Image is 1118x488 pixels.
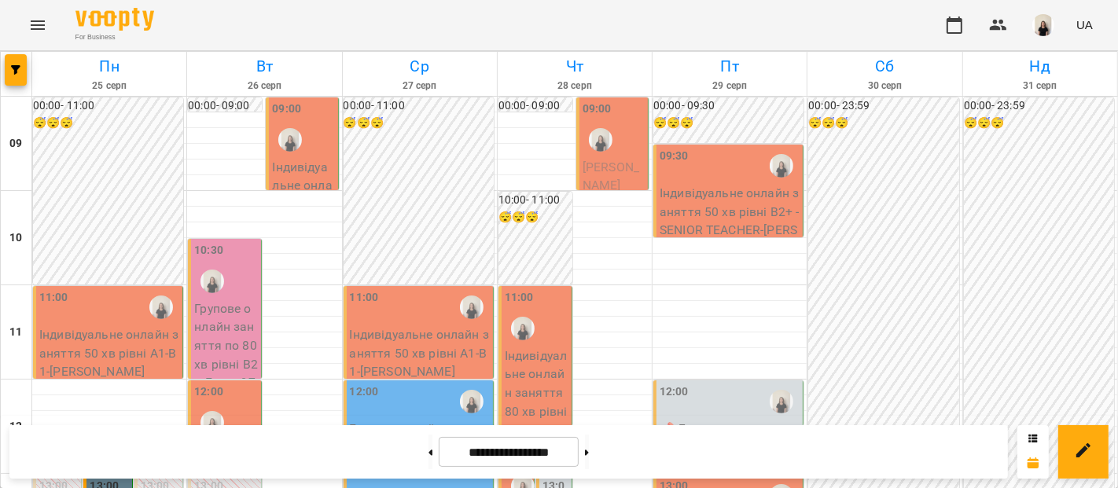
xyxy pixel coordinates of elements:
[964,115,1114,132] h6: 😴😴😴
[1070,10,1099,39] button: UA
[33,97,183,115] h6: 00:00 - 11:00
[194,242,223,259] label: 10:30
[460,295,484,319] img: Жюлі
[189,54,339,79] h6: Вт
[589,128,612,152] img: Жюлі
[200,270,224,293] img: Жюлі
[500,79,649,94] h6: 28 серп
[810,79,959,94] h6: 30 серп
[660,383,689,401] label: 12:00
[350,289,379,306] label: 11:00
[660,148,689,165] label: 09:30
[583,101,612,118] label: 09:00
[653,115,804,132] h6: 😴😴😴
[194,299,258,410] p: Групове онлайн заняття по 80 хв рівні В2+ - Група 97 В2
[35,79,184,94] h6: 25 серп
[350,383,379,401] label: 12:00
[272,101,301,118] label: 09:00
[511,317,535,340] img: Жюлі
[500,54,649,79] h6: Чт
[35,54,184,79] h6: Пн
[278,128,302,152] img: Жюлі
[498,192,572,209] h6: 10:00 - 11:00
[660,184,800,258] p: Індивідуальне онлайн заняття 50 хв рівні В2+ - SENIOR TEACHER - [PERSON_NAME]
[188,97,262,115] h6: 00:00 - 09:00
[808,115,958,132] h6: 😴😴😴
[200,411,224,435] img: Жюлі
[460,390,484,413] img: Жюлі
[1032,14,1054,36] img: a3bfcddf6556b8c8331b99a2d66cc7fb.png
[808,97,958,115] h6: 00:00 - 23:59
[344,115,494,132] h6: 😴😴😴
[505,289,534,306] label: 11:00
[75,8,154,31] img: Voopty Logo
[653,97,804,115] h6: 00:00 - 09:30
[770,390,793,413] img: Жюлі
[149,295,173,319] img: Жюлі
[655,79,804,94] h6: 29 серп
[498,209,572,226] h6: 😴😴😴
[498,97,572,115] h6: 00:00 - 09:00
[345,54,495,79] h6: Ср
[75,32,154,42] span: For Business
[194,383,223,401] label: 12:00
[810,54,959,79] h6: Сб
[770,154,793,178] img: Жюлі
[350,325,490,381] p: Індивідуальне онлайн заняття 50 хв рівні А1-В1 - [PERSON_NAME]
[39,325,179,381] p: Індивідуальне онлайн заняття 50 хв рівні А1-В1 - [PERSON_NAME]
[655,54,804,79] h6: Пт
[189,79,339,94] h6: 26 серп
[9,135,22,152] h6: 09
[583,160,639,193] span: [PERSON_NAME]
[964,97,1114,115] h6: 00:00 - 23:59
[965,54,1115,79] h6: Нд
[965,79,1115,94] h6: 31 серп
[345,79,495,94] h6: 27 серп
[344,97,494,115] h6: 00:00 - 11:00
[1076,17,1093,33] span: UA
[33,115,183,132] h6: 😴😴😴
[9,229,22,247] h6: 10
[9,324,22,341] h6: 11
[19,6,57,44] button: Menu
[39,289,68,306] label: 11:00
[272,158,334,288] p: Індивідуальне онлайн заняття 50 хв рівні А1-В1 - [PERSON_NAME]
